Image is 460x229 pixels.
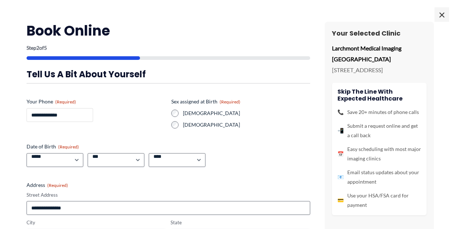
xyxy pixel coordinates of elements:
span: 5 [44,45,47,51]
label: Your Phone [27,98,165,105]
h3: Tell us a bit about yourself [27,69,310,80]
label: City [27,219,166,226]
legend: Date of Birth [27,143,79,150]
span: 📲 [337,126,344,135]
label: [DEMOGRAPHIC_DATA] [183,121,310,128]
span: (Required) [58,144,79,150]
legend: Address [27,181,68,189]
label: Street Address [27,192,310,199]
span: (Required) [47,183,68,188]
span: 📅 [337,149,344,159]
li: Submit a request online and get a call back [337,121,421,140]
label: State [171,219,310,226]
span: (Required) [55,99,76,105]
span: 📞 [337,107,344,117]
li: Save 20+ minutes of phone calls [337,107,421,117]
span: 📧 [337,172,344,182]
span: × [435,7,449,22]
li: Use your HSA/FSA card for payment [337,191,421,210]
p: [STREET_ADDRESS] [332,65,427,75]
h3: Your Selected Clinic [332,29,427,37]
p: Step of [27,45,310,50]
h2: Book Online [27,22,310,40]
li: Email status updates about your appointment [337,168,421,187]
h4: Skip the line with Expected Healthcare [337,88,421,102]
p: Larchmont Medical Imaging [GEOGRAPHIC_DATA] [332,43,427,64]
span: (Required) [220,99,240,105]
label: [DEMOGRAPHIC_DATA] [183,110,310,117]
legend: Sex assigned at Birth [171,98,240,105]
span: 💳 [337,196,344,205]
li: Easy scheduling with most major imaging clinics [337,144,421,163]
span: 2 [36,45,39,51]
